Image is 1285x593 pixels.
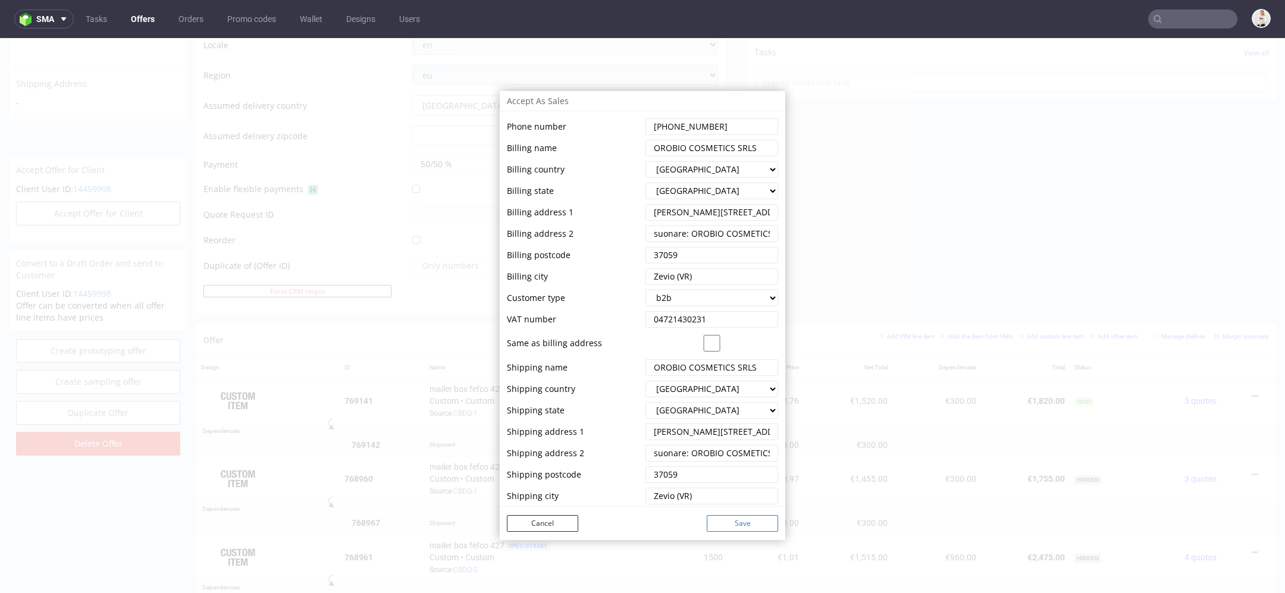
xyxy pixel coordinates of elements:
a: Orders [171,10,211,29]
td: Billing country [507,122,642,141]
td: Same as billing address [507,293,642,318]
img: Mari Fok [1253,10,1270,27]
button: sma [14,10,74,29]
td: Shipping country [507,341,642,360]
a: Designs [339,10,383,29]
a: Users [392,10,427,29]
a: Wallet [293,10,330,29]
a: Tasks [79,10,114,29]
td: Shipping address 2 [507,406,642,425]
a: Promo codes [220,10,283,29]
span: sma [36,15,54,23]
td: Billing address 2 [507,186,642,205]
td: Shipping address 1 [507,384,642,403]
td: Shipping name [507,320,642,339]
td: VAT number [507,272,642,291]
td: Billing city [507,229,642,248]
td: Shipping postcode [507,427,642,446]
a: Offers [124,10,162,29]
img: logo [20,12,36,26]
td: Phone number [507,79,642,98]
td: Billing name [507,101,642,120]
td: Customer type [507,250,642,269]
button: Cancel [507,477,578,494]
div: Accept As Sales [500,53,785,73]
td: Billing state [507,143,642,162]
td: Billing postcode [507,208,642,227]
td: Shipping city [507,448,642,468]
td: Billing address 1 [507,165,642,184]
td: Shipping state [507,363,642,382]
button: Save [707,477,778,494]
